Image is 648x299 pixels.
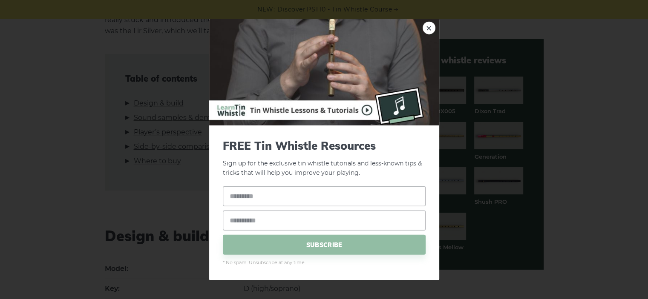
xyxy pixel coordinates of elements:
[223,139,426,178] p: Sign up for the exclusive tin whistle tutorials and less-known tips & tricks that will help you i...
[223,259,426,267] span: * No spam. Unsubscribe at any time.
[209,19,439,125] img: Tin Whistle Buying Guide Preview
[223,139,426,152] span: FREE Tin Whistle Resources
[223,235,426,255] span: SUBSCRIBE
[423,21,435,34] a: ×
